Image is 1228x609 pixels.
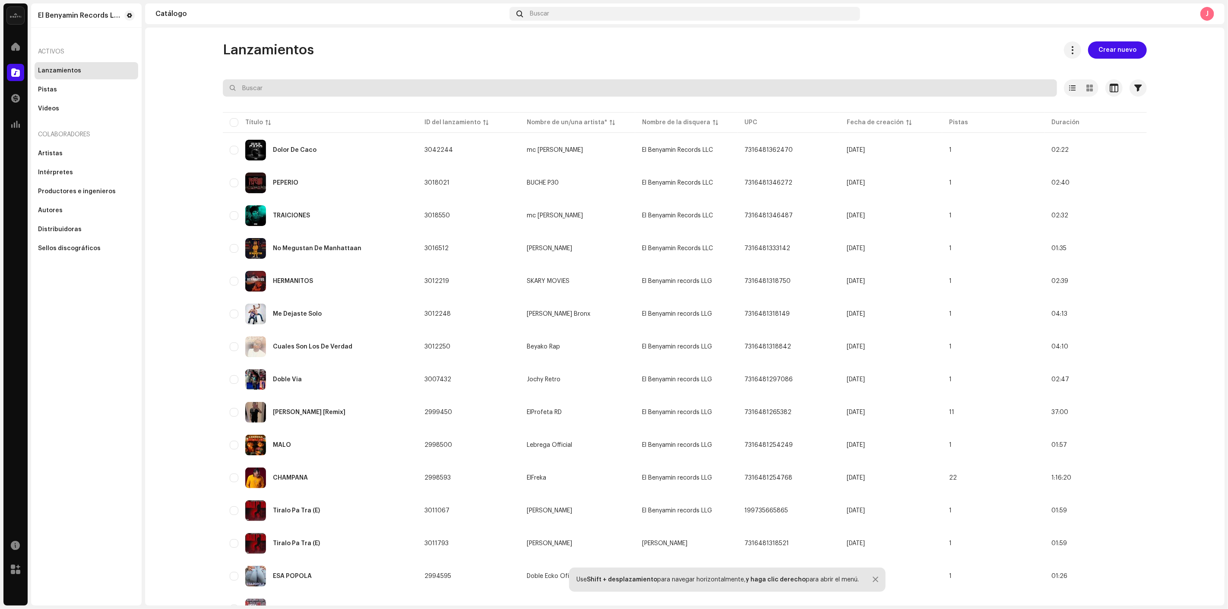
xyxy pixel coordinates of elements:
[527,213,628,219] span: mc fulvio
[245,173,266,193] img: a8f7f09c-5da0-4ecf-9dc5-9f5a21a5b8cc
[527,245,572,251] div: [PERSON_NAME]
[245,435,266,455] img: e0260fc4-ae04-42d1-bc64-21e95f70ab37
[527,377,560,383] div: Jochy Retro
[223,79,1057,97] input: Buscar
[949,344,952,350] span: 1
[35,164,138,181] re-m-nav-item: Intérpretes
[847,118,904,127] div: Fecha de creación
[527,409,628,415] span: ElProfeta RD
[744,442,793,448] span: 7316481254249
[424,245,449,251] span: 3016512
[744,311,790,317] span: 7316481318149
[1051,245,1067,251] span: 01:35
[245,369,266,390] img: 4a6f3a84-62df-4c7c-8400-ed6b12051883
[530,10,549,17] span: Buscar
[245,118,263,127] div: Título
[744,180,792,186] span: 7316481346272
[35,124,138,145] re-a-nav-header: Colaboradores
[245,533,266,554] img: 060800d0-702e-428b-acbe-58ba05a06911
[223,41,314,59] span: Lanzamientos
[38,169,73,176] div: Intérpretes
[527,475,628,481] span: ElFreka
[424,508,449,514] span: 3011067
[642,118,710,127] div: Nombre de la disquera
[35,240,138,257] re-m-nav-item: Sellos discográficos
[38,67,81,74] div: Lanzamientos
[847,180,865,186] span: 27 sept 2025
[949,442,952,448] span: 1
[527,573,579,579] div: Doble Ecko Oficial
[527,118,607,127] div: Nombre de un/una artista*
[949,508,952,514] span: 1
[35,81,138,98] re-m-nav-item: Pistas
[847,409,865,415] span: 6 sept 2025
[527,278,628,284] span: SKARY MOVIES
[1088,41,1147,59] button: Crear nuevo
[949,409,954,415] span: 11
[847,442,865,448] span: 5 sept 2025
[527,344,560,350] div: Beyako Rap
[424,573,451,579] span: 2994595
[273,245,361,251] div: No Megustan De Manhattaan
[527,344,628,350] span: Beyako Rap
[273,475,308,481] div: CHAMPAÑA
[527,409,562,415] div: ElProfeta RD
[642,344,712,350] span: El Benyamin records LLG
[38,207,63,214] div: Autores
[744,245,790,251] span: 7316481333142
[527,540,628,546] span: Luis Brown
[38,150,63,157] div: Artistas
[949,147,952,153] span: 1
[245,238,266,259] img: b9558934-708a-4e11-9824-d4bb81e67520
[744,147,793,153] span: 7316481362470
[38,105,59,112] div: Videos
[527,180,628,186] span: BUCHE P30
[273,409,345,415] div: Joseando Dinero [Remix]
[245,500,266,521] img: 47eb37b8-2fdf-4beb-a7c1-4881835cfcf9
[35,183,138,200] re-m-nav-item: Productores e ingenieros
[273,147,316,153] div: Dolor De Caco
[245,140,266,160] img: 72fbaae0-653c-4f76-82ce-a6c4df21c47d
[7,7,24,24] img: 02a7c2d3-3c89-4098-b12f-2ff2945c95ee
[527,442,628,448] span: Lebrega Official
[847,344,865,350] span: 21 sept 2025
[527,278,570,284] div: SKARY MOVIES
[527,147,628,153] span: mc fulvio
[527,180,559,186] div: BUCHE P30
[527,540,572,546] div: [PERSON_NAME]
[424,344,450,350] span: 3012250
[527,442,572,448] div: Lebrega Official
[38,12,121,19] div: El Benyamin Records LLC
[1051,344,1068,350] span: 04:10
[527,245,628,251] span: BRYAN BLOKE
[527,311,590,317] div: [PERSON_NAME] Bronx
[1098,41,1136,59] span: Crear nuevo
[245,271,266,292] img: fbac9466-eff7-4dfd-b62f-c2f7d769e0e2
[424,475,451,481] span: 2998593
[949,278,952,284] span: 1
[1200,7,1214,21] div: J
[744,344,791,350] span: 7316481318842
[273,213,310,219] div: TRAICIONES
[35,145,138,162] re-m-nav-item: Artistas
[273,311,322,317] div: Me Dejaste Solo
[424,442,452,448] span: 2998500
[1051,442,1067,448] span: 01:57
[642,147,713,153] span: El Benyamin Records LLC
[273,573,312,579] div: ESA POPOLA
[424,311,451,317] span: 3012248
[1051,377,1069,383] span: 02:47
[35,100,138,117] re-m-nav-item: Videos
[38,86,57,93] div: Pistas
[1051,540,1067,546] span: 01:59
[847,508,865,514] span: 19 sept 2025
[245,336,266,357] img: 4cfb783f-4f99-440b-a7cc-1e227cc5f536
[245,468,266,488] img: 17aa8c30-7388-4238-97e6-43826096535e
[1051,180,1070,186] span: 02:40
[273,540,320,546] div: Tiralo Pa Tra (E)
[642,442,712,448] span: El Benyamin records LLG
[527,377,628,383] span: Jochy Retro
[424,213,450,219] span: 3018550
[35,221,138,238] re-m-nav-item: Distribuidoras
